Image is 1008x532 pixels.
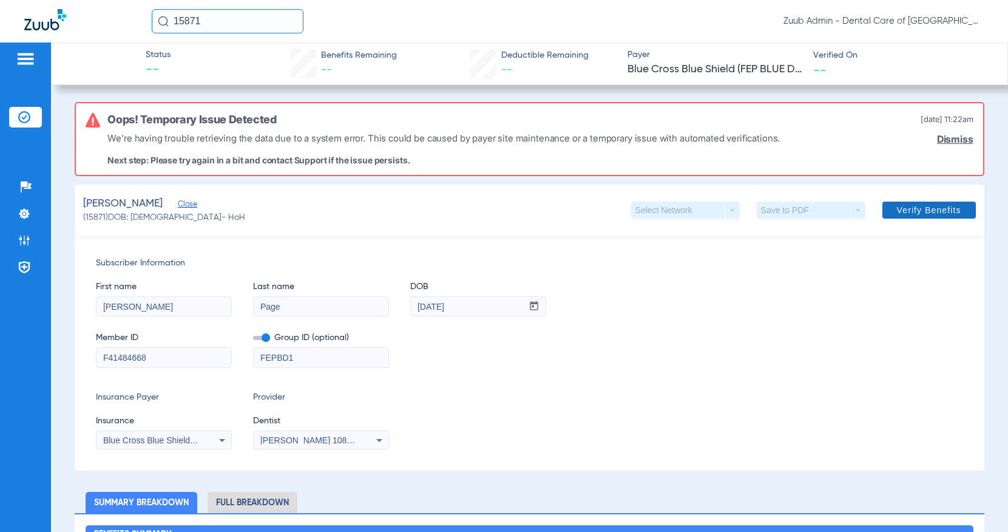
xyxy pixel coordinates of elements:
span: Benefits Remaining [321,49,397,62]
span: -- [813,63,827,76]
span: Zuub Admin - Dental Care of [GEOGRAPHIC_DATA] [783,15,984,27]
span: Group ID (optional) [253,332,389,344]
p: Next step: Please try again in a bit and contact Support if the issue persists. [107,155,780,165]
span: Blue Cross Blue Shield (Fep Blue Dental) [103,435,259,445]
span: Deductible Remaining [501,49,589,62]
span: [PERSON_NAME] 1083068670 [260,435,380,445]
span: (15871) DOB: [DEMOGRAPHIC_DATA] - HoH [83,211,245,224]
span: -- [146,62,171,79]
h6: Oops! Temporary Issue Detected [107,113,276,126]
span: Member ID [96,332,232,344]
img: Zuub Logo [24,9,66,30]
span: Dentist [253,415,389,428]
span: Close [178,200,189,211]
span: Status [146,49,171,61]
img: error-icon [86,113,100,128]
span: Payer [627,49,802,61]
span: -- [501,64,512,75]
img: Search Icon [158,16,169,27]
p: We’re having trouble retrieving the data due to a system error. This could be caused by payer sit... [107,131,780,145]
img: hamburger-icon [16,52,35,66]
span: [DATE] 11:22AM [921,113,973,126]
li: Full Breakdown [208,492,297,513]
span: -- [321,64,332,75]
span: Verify Benefits [897,205,961,215]
span: [PERSON_NAME] [83,196,163,211]
span: Subscriber Information [96,257,962,270]
a: Dismiss [937,134,973,145]
input: Search for patients [152,9,303,33]
span: Insurance Payer [96,391,232,404]
span: Insurance [96,415,232,428]
button: Open calendar [523,297,546,316]
button: Verify Benefits [882,202,976,219]
span: Verified On [813,49,988,62]
span: Provider [253,391,389,404]
span: First name [96,281,232,293]
li: Summary Breakdown [86,492,197,513]
span: DOB [410,281,546,293]
span: Blue Cross Blue Shield (FEP BLUE DENTAL) [627,62,802,77]
span: Last name [253,281,389,293]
